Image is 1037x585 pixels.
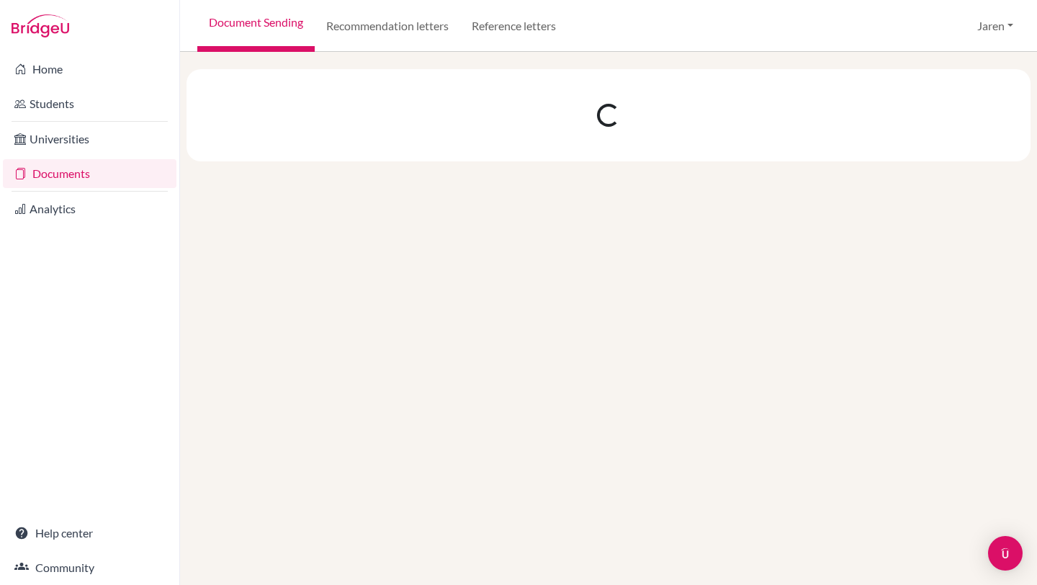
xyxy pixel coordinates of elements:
[3,519,176,548] a: Help center
[3,553,176,582] a: Community
[3,55,176,84] a: Home
[971,12,1020,40] button: Jaren
[3,125,176,153] a: Universities
[3,89,176,118] a: Students
[3,195,176,223] a: Analytics
[988,536,1023,571] div: Open Intercom Messenger
[12,14,69,37] img: Bridge-U
[3,159,176,188] a: Documents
